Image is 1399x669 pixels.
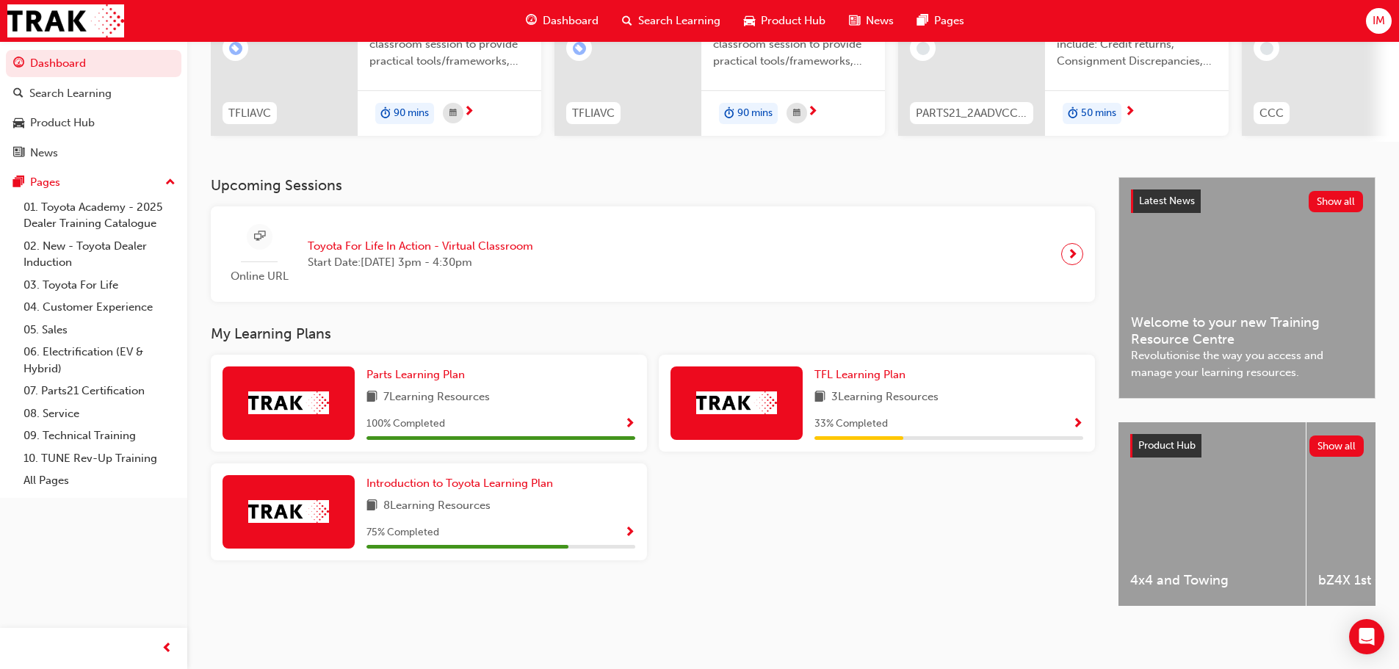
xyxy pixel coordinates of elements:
[369,20,529,70] span: This is a 90 minute virtual classroom session to provide practical tools/frameworks, behaviours a...
[1138,439,1196,452] span: Product Hub
[380,104,391,123] span: duration-icon
[814,416,888,433] span: 33 % Completed
[624,418,635,431] span: Show Progress
[248,500,329,523] img: Trak
[383,388,490,407] span: 7 Learning Resources
[366,497,377,516] span: book-icon
[13,147,24,160] span: news-icon
[18,274,181,297] a: 03. Toyota For Life
[916,105,1027,122] span: PARTS21_2AADVCC_0522_EL
[713,20,873,70] span: This is a 90 minute virtual classroom session to provide practical tools/frameworks, behaviours a...
[6,140,181,167] a: News
[394,105,429,122] span: 90 mins
[1072,418,1083,431] span: Show Progress
[29,85,112,102] div: Search Learning
[1131,314,1363,347] span: Welcome to your new Training Resource Centre
[30,145,58,162] div: News
[18,296,181,319] a: 04. Customer Experience
[18,447,181,470] a: 10. TUNE Rev-Up Training
[6,47,181,169] button: DashboardSearch LearningProduct HubNews
[383,497,491,516] span: 8 Learning Resources
[1309,191,1364,212] button: Show all
[1057,20,1217,70] span: The core topics in this module include: Credit returns, Consignment Discrepancies, Insurance, Non...
[18,341,181,380] a: 06. Electrification (EV & Hybrid)
[917,12,928,30] span: pages-icon
[18,235,181,274] a: 02. New - Toyota Dealer Induction
[526,12,537,30] span: guage-icon
[1124,106,1135,119] span: next-icon
[624,415,635,433] button: Show Progress
[905,6,976,36] a: pages-iconPages
[223,268,296,285] span: Online URL
[1130,572,1294,589] span: 4x4 and Towing
[254,228,265,246] span: sessionType_ONLINE_URL-icon
[1131,189,1363,213] a: Latest NewsShow all
[463,106,474,119] span: next-icon
[934,12,964,29] span: Pages
[514,6,610,36] a: guage-iconDashboard
[624,524,635,542] button: Show Progress
[366,366,471,383] a: Parts Learning Plan
[308,238,533,255] span: Toyota For Life In Action - Virtual Classroom
[814,368,905,381] span: TFL Learning Plan
[572,105,615,122] span: TFLIAVC
[622,12,632,30] span: search-icon
[1260,42,1273,55] span: learningRecordVerb_NONE-icon
[18,196,181,235] a: 01. Toyota Academy - 2025 Dealer Training Catalogue
[6,169,181,196] button: Pages
[13,57,24,70] span: guage-icon
[849,12,860,30] span: news-icon
[1309,435,1364,457] button: Show all
[1118,422,1306,606] a: 4x4 and Towing
[366,416,445,433] span: 100 % Completed
[866,12,894,29] span: News
[696,391,777,414] img: Trak
[814,388,825,407] span: book-icon
[1349,619,1384,654] div: Open Intercom Messenger
[211,177,1095,194] h3: Upcoming Sessions
[366,388,377,407] span: book-icon
[1139,195,1195,207] span: Latest News
[366,475,559,492] a: Introduction to Toyota Learning Plan
[1081,105,1116,122] span: 50 mins
[18,319,181,341] a: 05. Sales
[1118,177,1375,399] a: Latest NewsShow allWelcome to your new Training Resource CentreRevolutionise the way you access a...
[624,527,635,540] span: Show Progress
[793,104,800,123] span: calendar-icon
[308,254,533,271] span: Start Date: [DATE] 3pm - 4:30pm
[13,117,24,130] span: car-icon
[1366,8,1392,34] button: IM
[737,105,773,122] span: 90 mins
[610,6,732,36] a: search-iconSearch Learning
[449,104,457,123] span: calendar-icon
[30,115,95,131] div: Product Hub
[6,109,181,137] a: Product Hub
[13,176,24,189] span: pages-icon
[831,388,939,407] span: 3 Learning Resources
[228,105,271,122] span: TFLIAVC
[807,106,818,119] span: next-icon
[1130,434,1364,458] a: Product HubShow all
[165,173,176,192] span: up-icon
[30,174,60,191] div: Pages
[1068,104,1078,123] span: duration-icon
[1072,415,1083,433] button: Show Progress
[744,12,755,30] span: car-icon
[366,368,465,381] span: Parts Learning Plan
[211,325,1095,342] h3: My Learning Plans
[6,80,181,107] a: Search Learning
[18,424,181,447] a: 09. Technical Training
[223,218,1083,291] a: Online URLToyota For Life In Action - Virtual ClassroomStart Date:[DATE] 3pm - 4:30pm
[366,477,553,490] span: Introduction to Toyota Learning Plan
[573,42,586,55] span: learningRecordVerb_ENROLL-icon
[18,380,181,402] a: 07. Parts21 Certification
[1131,347,1363,380] span: Revolutionise the way you access and manage your learning resources.
[814,366,911,383] a: TFL Learning Plan
[1259,105,1284,122] span: CCC
[18,402,181,425] a: 08. Service
[917,42,930,55] span: learningRecordVerb_NONE-icon
[7,4,124,37] img: Trak
[638,12,720,29] span: Search Learning
[1373,12,1385,29] span: IM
